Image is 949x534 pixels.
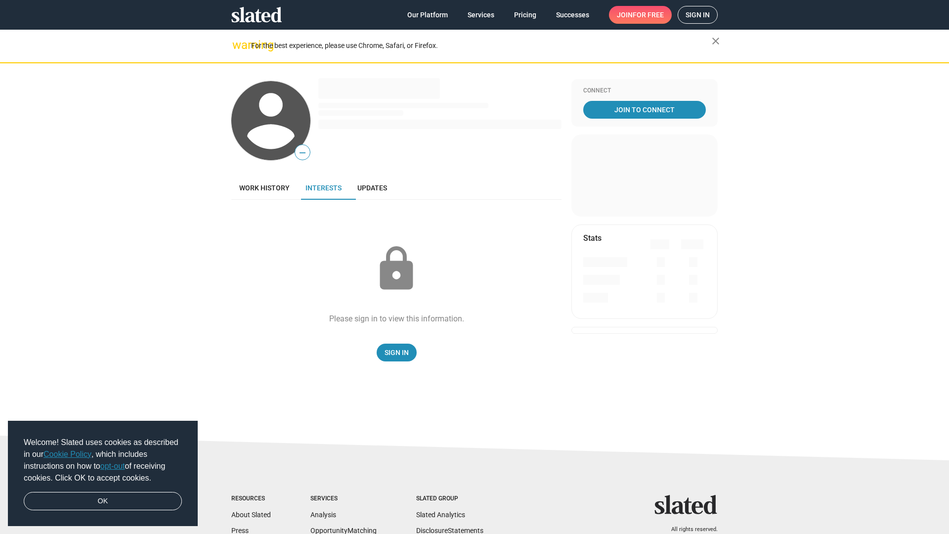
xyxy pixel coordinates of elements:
span: Our Platform [407,6,448,24]
span: Join To Connect [585,101,704,119]
span: Successes [556,6,589,24]
a: Updates [349,176,395,200]
a: Sign In [377,344,417,361]
a: Cookie Policy [43,450,91,458]
a: opt-out [100,462,125,470]
a: Services [460,6,502,24]
a: Joinfor free [609,6,672,24]
a: Our Platform [399,6,456,24]
a: Slated Analytics [416,511,465,519]
a: Analysis [310,511,336,519]
div: cookieconsent [8,421,198,527]
a: About Slated [231,511,271,519]
span: — [295,146,310,159]
div: Resources [231,495,271,503]
a: Work history [231,176,298,200]
mat-icon: close [710,35,722,47]
mat-icon: warning [232,39,244,51]
span: Work history [239,184,290,192]
div: Please sign in to view this information. [329,313,464,324]
a: Join To Connect [583,101,706,119]
span: Sign In [385,344,409,361]
span: Pricing [514,6,536,24]
span: Updates [357,184,387,192]
span: for free [633,6,664,24]
span: Join [617,6,664,24]
div: Connect [583,87,706,95]
a: Successes [548,6,597,24]
mat-icon: lock [372,244,421,294]
span: Sign in [686,6,710,23]
a: Interests [298,176,349,200]
span: Welcome! Slated uses cookies as described in our , which includes instructions on how to of recei... [24,437,182,484]
a: Sign in [678,6,718,24]
span: Services [468,6,494,24]
div: Services [310,495,377,503]
span: Interests [305,184,342,192]
div: Slated Group [416,495,483,503]
a: dismiss cookie message [24,492,182,511]
mat-card-title: Stats [583,233,602,243]
div: For the best experience, please use Chrome, Safari, or Firefox. [251,39,712,52]
a: Pricing [506,6,544,24]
